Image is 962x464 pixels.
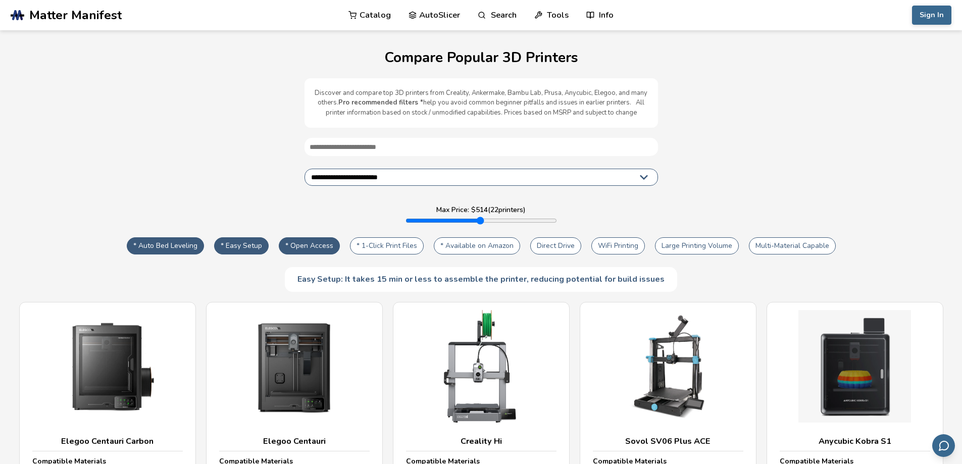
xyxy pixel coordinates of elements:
[434,237,520,254] button: * Available on Amazon
[315,88,648,118] p: Discover and compare top 3D printers from Creality, Ankermake, Bambu Lab, Prusa, Anycubic, Elegoo...
[749,237,836,254] button: Multi-Material Capable
[214,237,269,254] button: * Easy Setup
[29,8,122,22] span: Matter Manifest
[32,436,183,446] h3: Elegoo Centauri Carbon
[593,436,743,446] h3: Sovol SV06 Plus ACE
[10,50,952,66] h1: Compare Popular 3D Printers
[912,6,951,25] button: Sign In
[780,436,930,446] h3: Anycubic Kobra S1
[591,237,645,254] button: WiFi Printing
[338,98,423,107] b: Pro recommended filters *
[219,436,370,446] h3: Elegoo Centauri
[285,267,677,291] div: Easy Setup: It takes 15 min or less to assemble the printer, reducing potential for build issues
[655,237,739,254] button: Large Printing Volume
[279,237,340,254] button: * Open Access
[932,434,955,457] button: Send feedback via email
[350,237,424,254] button: * 1-Click Print Files
[530,237,581,254] button: Direct Drive
[406,436,556,446] h3: Creality Hi
[127,237,204,254] button: * Auto Bed Leveling
[436,206,526,214] label: Max Price: $ 514 ( 22 printers)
